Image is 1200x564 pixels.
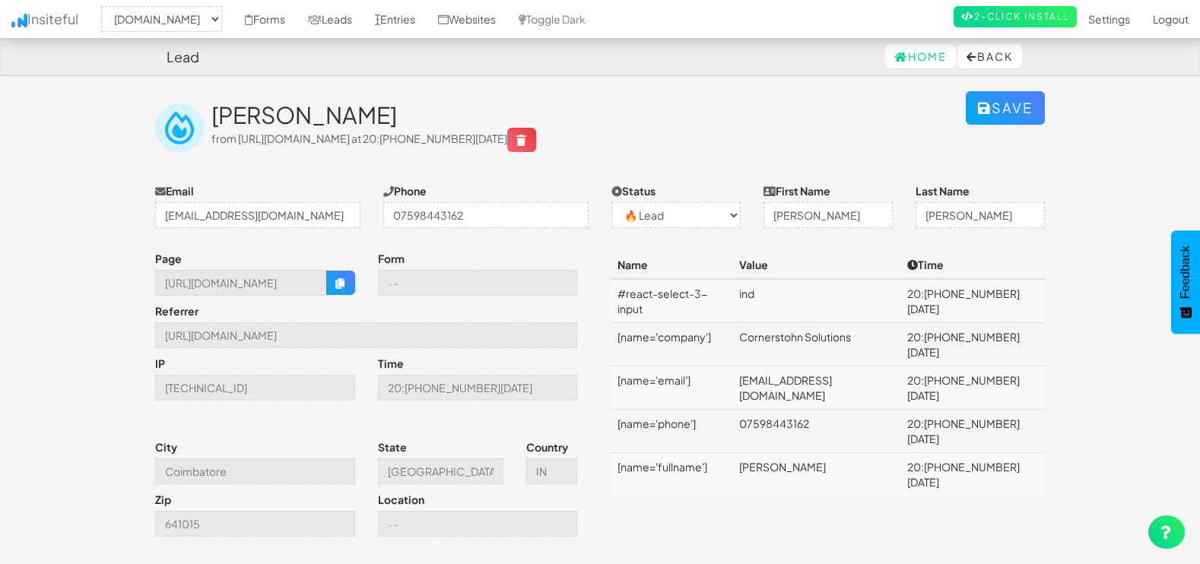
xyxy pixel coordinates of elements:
[763,202,893,228] input: John
[378,251,405,266] label: Form
[901,323,1045,366] td: 20:[PHONE_NUMBER][DATE]
[733,453,901,496] td: [PERSON_NAME]
[167,49,199,65] h4: Lead
[901,366,1045,410] td: 20:[PHONE_NUMBER][DATE]
[1179,246,1192,299] span: Feedback
[155,322,577,348] input: --
[901,251,1045,279] th: Time
[611,366,733,410] td: [name='email']
[957,44,1022,68] button: Back
[378,356,404,371] label: Time
[378,375,578,401] input: --
[611,453,733,496] td: [name='fullname']
[383,183,427,198] label: Phone
[155,511,355,537] input: --
[611,323,733,366] td: [name='company']
[211,103,966,128] h2: [PERSON_NAME]
[383,202,589,228] input: (123)-456-7890
[733,323,901,366] td: Cornerstohn Solutions
[155,439,177,455] label: City
[901,279,1045,323] td: 20:[PHONE_NUMBER][DATE]
[526,439,568,455] label: Country
[155,202,360,228] input: j@doe.com
[11,14,27,27] img: icon.png
[611,183,656,198] label: Status
[1171,230,1200,334] button: Feedback - Show survey
[733,366,901,410] td: [EMAIL_ADDRESS][DOMAIN_NAME]
[916,183,970,198] label: Last Name
[526,458,578,484] input: --
[901,410,1045,453] td: 20:[PHONE_NUMBER][DATE]
[155,492,171,507] label: Zip
[155,303,198,318] label: Referrer
[155,458,355,484] input: --
[733,410,901,453] td: 07598443162
[155,375,355,401] input: --
[378,439,407,455] label: State
[916,202,1045,228] input: Doe
[378,270,578,296] input: --
[155,103,204,152] img: insiteful-lead.png
[901,453,1045,496] td: 20:[PHONE_NUMBER][DATE]
[378,458,503,484] input: --
[763,183,830,198] label: First Name
[611,251,733,279] th: Name
[954,6,1077,27] a: 2-Click Install
[885,44,956,68] a: Home
[611,410,733,453] td: [name='phone']
[378,492,424,507] label: Location
[966,91,1045,125] button: Save
[733,279,901,323] td: ind
[211,131,536,145] span: from [URL][DOMAIN_NAME] at 20:[PHONE_NUMBER][DATE]
[611,279,733,323] td: #react-select-3-input
[155,270,327,296] input: --
[733,251,901,279] th: Value
[155,251,182,266] label: Page
[155,356,165,371] label: IP
[155,183,194,198] label: Email
[378,511,578,537] input: --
